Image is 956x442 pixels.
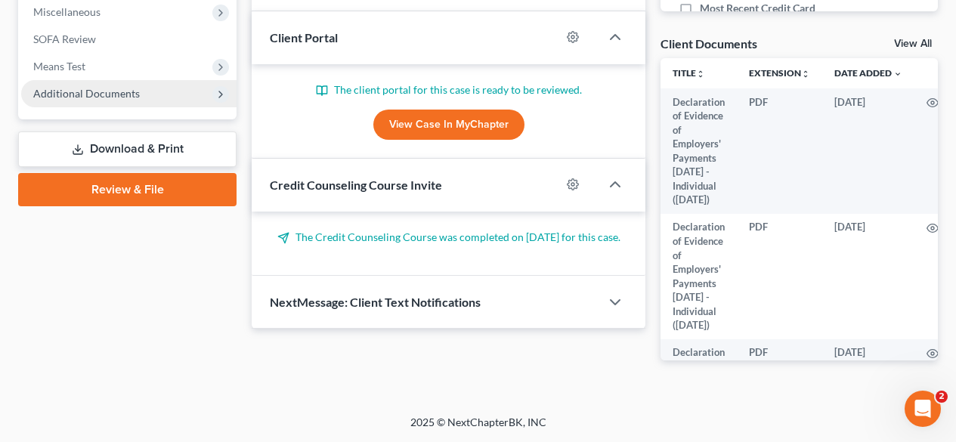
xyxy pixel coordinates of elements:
[33,5,101,18] span: Miscellaneous
[894,39,932,49] a: View All
[822,339,914,422] td: [DATE]
[661,88,737,214] td: Declaration of Evidence of Employers' Payments [DATE] - Individual ([DATE])
[661,36,757,51] div: Client Documents
[737,214,822,339] td: PDF
[661,339,737,422] td: Declaration Re: Electronic Filing ([DATE])
[801,70,810,79] i: unfold_more
[696,70,705,79] i: unfold_more
[673,67,705,79] a: Titleunfold_more
[18,131,237,167] a: Download & Print
[33,32,96,45] span: SOFA Review
[270,30,338,45] span: Client Portal
[373,110,524,140] a: View Case in MyChapter
[893,70,902,79] i: expand_more
[48,415,909,442] div: 2025 © NextChapterBK, INC
[270,82,627,97] p: The client portal for this case is ready to be reviewed.
[822,214,914,339] td: [DATE]
[270,230,627,245] p: The Credit Counseling Course was completed on [DATE] for this case.
[270,295,481,309] span: NextMessage: Client Text Notifications
[270,178,442,192] span: Credit Counseling Course Invite
[737,339,822,422] td: PDF
[18,173,237,206] a: Review & File
[661,214,737,339] td: Declaration of Evidence of Employers' Payments [DATE] - Individual ([DATE])
[905,391,941,427] iframe: Intercom live chat
[21,26,237,53] a: SOFA Review
[936,391,948,403] span: 2
[737,88,822,214] td: PDF
[700,1,855,31] span: Most Recent Credit Card Statements
[834,67,902,79] a: Date Added expand_more
[33,87,140,100] span: Additional Documents
[33,60,85,73] span: Means Test
[822,88,914,214] td: [DATE]
[749,67,810,79] a: Extensionunfold_more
